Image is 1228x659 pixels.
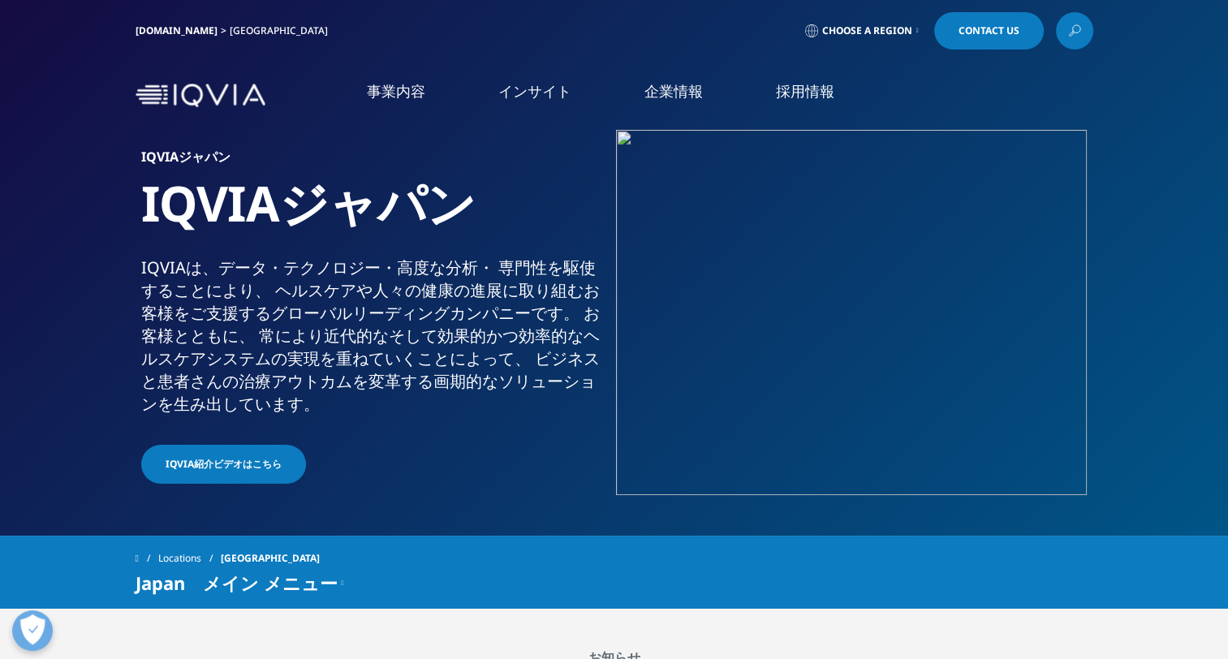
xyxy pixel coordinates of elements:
a: [DOMAIN_NAME] [136,24,218,37]
a: IQVIA紹介ビデオはこちら [141,445,306,484]
nav: Primary [272,57,1093,134]
button: 優先設定センターを開く [12,610,53,651]
span: Choose a Region [822,24,912,37]
a: 採用情報 [776,81,834,101]
div: IQVIAは、​データ・​テクノロジー・​高度な​分析・​ 専門性を​駆使する​ことに​より、​ ヘルスケアや​人々の​健康の​進展に​取り組む​お客様を​ご支援​する​グローバル​リーディング... [141,256,608,416]
a: 企業情報 [644,81,703,101]
a: Contact Us [934,12,1044,50]
a: インサイト [498,81,571,101]
div: [GEOGRAPHIC_DATA] [230,24,334,37]
h1: IQVIAジャパン [141,173,608,256]
span: Contact Us [959,26,1019,36]
h6: IQVIAジャパン [141,150,608,173]
a: Locations [158,544,221,573]
img: 873_asian-businesspeople-meeting-in-office.jpg [653,150,1087,475]
a: 事業内容 [367,81,425,101]
span: IQVIA紹介ビデオはこちら [166,457,282,472]
span: [GEOGRAPHIC_DATA] [221,544,320,573]
span: Japan メイン メニュー [136,573,338,592]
